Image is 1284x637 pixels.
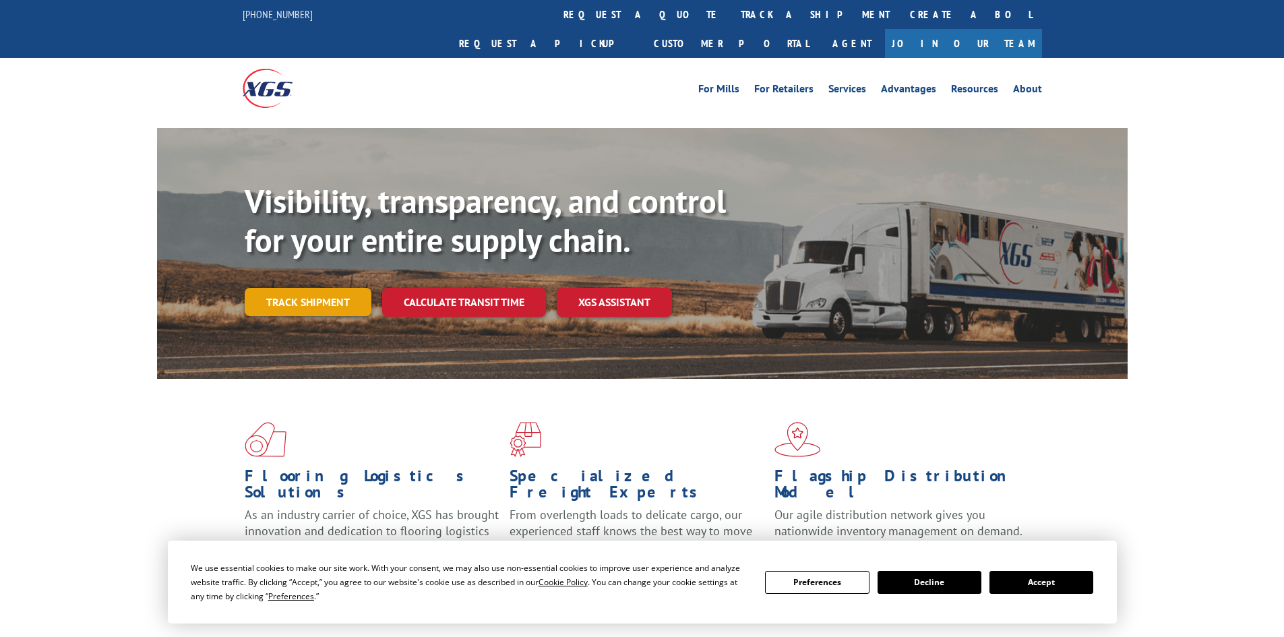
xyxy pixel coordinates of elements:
h1: Flooring Logistics Solutions [245,468,499,507]
a: Services [828,84,866,98]
button: Preferences [765,571,869,594]
span: Preferences [268,590,314,602]
a: Advantages [881,84,936,98]
a: Request a pickup [449,29,644,58]
a: Track shipment [245,288,371,316]
button: Decline [878,571,981,594]
a: For Mills [698,84,739,98]
a: For Retailers [754,84,814,98]
a: Agent [819,29,885,58]
div: Cookie Consent Prompt [168,541,1117,624]
img: xgs-icon-flagship-distribution-model-red [774,422,821,457]
button: Accept [989,571,1093,594]
h1: Flagship Distribution Model [774,468,1029,507]
a: Join Our Team [885,29,1042,58]
b: Visibility, transparency, and control for your entire supply chain. [245,180,726,261]
a: [PHONE_NUMBER] [243,7,313,21]
a: Customer Portal [644,29,819,58]
span: Our agile distribution network gives you nationwide inventory management on demand. [774,507,1022,539]
a: XGS ASSISTANT [557,288,672,317]
a: Calculate transit time [382,288,546,317]
span: As an industry carrier of choice, XGS has brought innovation and dedication to flooring logistics... [245,507,499,555]
img: xgs-icon-focused-on-flooring-red [510,422,541,457]
div: We use essential cookies to make our site work. With your consent, we may also use non-essential ... [191,561,749,603]
a: Resources [951,84,998,98]
img: xgs-icon-total-supply-chain-intelligence-red [245,422,286,457]
p: From overlength loads to delicate cargo, our experienced staff knows the best way to move your fr... [510,507,764,567]
a: About [1013,84,1042,98]
h1: Specialized Freight Experts [510,468,764,507]
span: Cookie Policy [539,576,588,588]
